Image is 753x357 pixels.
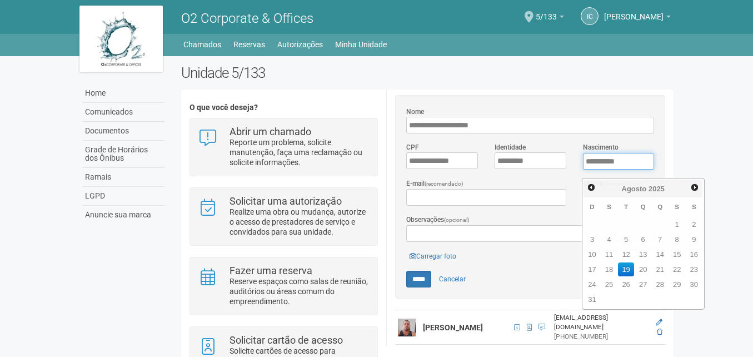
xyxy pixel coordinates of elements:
[406,215,470,225] label: Observações
[230,207,369,237] p: Realize uma obra ou mudança, autorize o acesso de prestadores de serviço e convidados para sua un...
[618,232,634,246] a: 5
[669,217,685,231] a: 1
[584,277,600,291] a: 24
[689,181,701,194] a: Próximo
[604,2,664,21] span: Isabel Cristina de Macedo Gonçalves Domingues
[656,319,662,326] a: Editar membro
[657,203,662,210] span: Quinta
[601,277,617,291] a: 25
[587,183,596,192] span: Anterior
[190,103,378,112] h4: O que você deseja?
[622,185,647,193] span: Agosto
[652,232,668,246] a: 7
[641,203,646,210] span: Quarta
[624,203,628,210] span: Terça
[618,277,634,291] a: 26
[82,103,164,122] a: Comunicados
[233,37,265,52] a: Reservas
[406,250,460,262] a: Carregar foto
[181,11,313,26] span: O2 Corporate & Offices
[183,37,221,52] a: Chamados
[601,247,617,261] a: 11
[82,168,164,187] a: Ramais
[652,262,668,276] a: 21
[669,262,685,276] a: 22
[198,266,369,306] a: Fazer uma reserva Reserve espaços como salas de reunião, auditórios ou áreas comum do empreendime...
[398,319,416,336] img: user.png
[554,332,645,341] div: [PHONE_NUMBER]
[406,178,463,189] label: E-mail
[584,232,600,246] a: 3
[277,37,323,52] a: Autorizações
[82,187,164,206] a: LGPD
[635,232,651,246] a: 6
[583,142,619,152] label: Nascimento
[590,203,594,210] span: Domingo
[230,126,311,137] strong: Abrir um chamado
[82,206,164,224] a: Anuncie sua marca
[686,217,702,231] a: 2
[675,203,679,210] span: Sexta
[423,323,483,332] strong: [PERSON_NAME]
[686,232,702,246] a: 9
[584,292,600,306] a: 31
[79,6,163,72] img: logo.jpg
[536,14,564,23] a: 5/133
[649,185,665,193] span: 2025
[686,262,702,276] a: 23
[618,262,634,276] a: 19
[230,276,369,306] p: Reserve espaços como salas de reunião, auditórios ou áreas comum do empreendimento.
[335,37,387,52] a: Minha Unidade
[198,127,369,167] a: Abrir um chamado Reporte um problema, solicite manutenção, faça uma reclamação ou solicite inform...
[230,334,343,346] strong: Solicitar cartão de acesso
[198,196,369,237] a: Solicitar uma autorização Realize uma obra ou mudança, autorize o acesso de prestadores de serviç...
[406,107,424,117] label: Nome
[657,328,662,336] a: Excluir membro
[82,122,164,141] a: Documentos
[82,84,164,103] a: Home
[618,247,634,261] a: 12
[584,262,600,276] a: 17
[181,65,674,81] h2: Unidade 5/133
[686,247,702,261] a: 16
[584,247,600,261] a: 10
[536,2,557,21] span: 5/133
[669,247,685,261] a: 15
[669,277,685,291] a: 29
[607,203,611,210] span: Segunda
[686,277,702,291] a: 30
[635,277,651,291] a: 27
[585,181,597,194] a: Anterior
[554,313,645,332] div: [EMAIL_ADDRESS][DOMAIN_NAME]
[601,262,617,276] a: 18
[652,247,668,261] a: 14
[230,265,312,276] strong: Fazer uma reserva
[601,232,617,246] a: 4
[652,277,668,291] a: 28
[581,7,599,25] a: IC
[406,142,419,152] label: CPF
[669,232,685,246] a: 8
[230,137,369,167] p: Reporte um problema, solicite manutenção, faça uma reclamação ou solicite informações.
[690,183,699,192] span: Próximo
[425,181,463,187] span: (recomendado)
[495,142,526,152] label: Identidade
[635,262,651,276] a: 20
[692,203,696,210] span: Sábado
[444,217,470,223] span: (opcional)
[635,247,651,261] a: 13
[82,141,164,168] a: Grade de Horários dos Ônibus
[604,14,671,23] a: [PERSON_NAME]
[230,195,342,207] strong: Solicitar uma autorização
[433,271,472,287] a: Cancelar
